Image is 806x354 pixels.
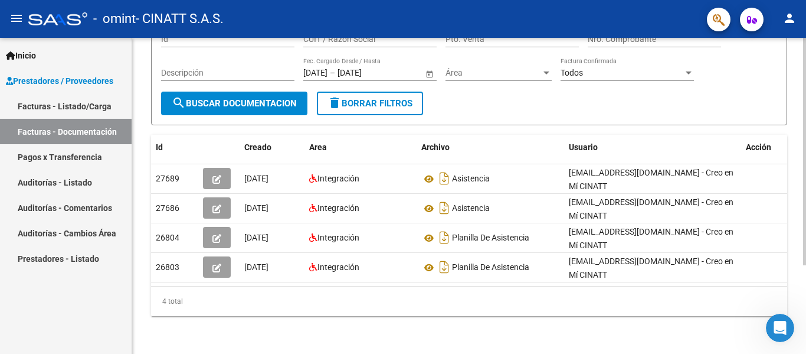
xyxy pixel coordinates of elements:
span: Integración [317,233,359,242]
i: Descargar documento [437,228,452,247]
span: Integración [317,203,359,213]
i: Descargar documento [437,199,452,217]
mat-icon: delete [327,96,342,110]
button: Open calendar [423,67,435,80]
datatable-header-cell: Area [304,135,417,160]
span: 27686 [156,203,179,213]
i: Descargar documento [437,258,452,277]
span: [EMAIL_ADDRESS][DOMAIN_NAME] - Creo en Mí CINATT [569,227,733,250]
span: - omint [93,6,136,32]
span: Prestadores / Proveedores [6,74,113,87]
button: Buscar Documentacion [161,92,307,115]
datatable-header-cell: Creado [240,135,304,160]
span: Area [309,142,327,152]
span: Asistencia [452,204,490,213]
button: Borrar Filtros [317,92,423,115]
span: [DATE] [244,262,268,272]
span: 26803 [156,262,179,272]
datatable-header-cell: Acción [741,135,800,160]
span: [EMAIL_ADDRESS][DOMAIN_NAME] - Creo en Mí CINATT [569,197,733,220]
span: [EMAIL_ADDRESS][DOMAIN_NAME] - Creo en Mí CINATT [569,168,733,191]
datatable-header-cell: Id [151,135,198,160]
input: Fecha fin [338,68,395,78]
span: 27689 [156,174,179,183]
span: - CINATT S.A.S. [136,6,224,32]
div: 4 total [151,287,787,316]
span: Usuario [569,142,598,152]
span: Id [156,142,163,152]
input: Fecha inicio [303,68,327,78]
span: [EMAIL_ADDRESS][DOMAIN_NAME] - Creo en Mí CINATT [569,256,733,280]
span: Integración [317,174,359,183]
span: Borrar Filtros [327,98,412,109]
span: [DATE] [244,203,268,213]
span: Área [445,68,541,78]
span: Planilla De Asistencia [452,233,529,243]
span: Todos [561,68,583,77]
mat-icon: menu [9,11,24,25]
span: Archivo [421,142,450,152]
span: Creado [244,142,271,152]
span: 26804 [156,233,179,242]
datatable-header-cell: Archivo [417,135,564,160]
span: [DATE] [244,174,268,183]
span: Inicio [6,49,36,62]
datatable-header-cell: Usuario [564,135,741,160]
span: Planilla De Asistencia [452,263,529,272]
span: Integración [317,262,359,272]
mat-icon: search [172,96,186,110]
span: [DATE] [244,233,268,242]
span: – [330,68,335,78]
mat-icon: person [782,11,797,25]
span: Asistencia [452,174,490,184]
i: Descargar documento [437,169,452,188]
iframe: Intercom live chat [766,314,794,342]
span: Acción [746,142,771,152]
span: Buscar Documentacion [172,98,297,109]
